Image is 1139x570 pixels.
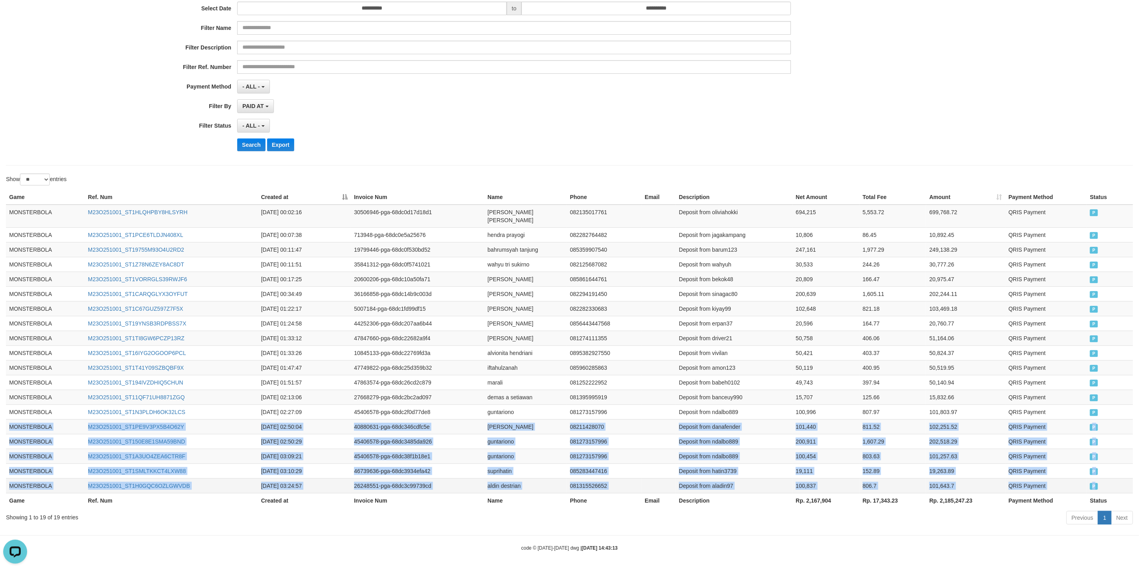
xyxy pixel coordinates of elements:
[793,345,860,360] td: 50,421
[1087,190,1133,205] th: Status
[926,360,1005,375] td: 50,519.95
[793,493,860,508] th: Rp. 2,167,904
[258,478,351,493] td: [DATE] 03:24:57
[521,545,618,551] small: code © [DATE]-[DATE] dwg |
[641,190,676,205] th: Email
[676,205,793,228] td: Deposit from oliviahokki
[484,434,567,449] td: guntariono
[676,345,793,360] td: Deposit from vivilan
[484,227,567,242] td: hendra prayogi
[926,205,1005,228] td: 699,768.72
[860,390,927,404] td: 125.66
[484,331,567,345] td: [PERSON_NAME]
[258,242,351,257] td: [DATE] 00:11:47
[676,316,793,331] td: Deposit from erpan37
[567,360,642,375] td: 085960285863
[1066,511,1098,525] a: Previous
[1005,227,1087,242] td: QRIS Payment
[567,493,642,508] th: Phone
[258,463,351,478] td: [DATE] 03:10:29
[6,331,85,345] td: MONSTERBOLA
[237,138,266,151] button: Search
[567,478,642,493] td: 081315526652
[567,227,642,242] td: 082282764482
[1090,483,1098,490] span: PAID
[258,360,351,375] td: [DATE] 01:47:47
[88,232,183,238] a: M23O251001_ST1PCE6TLDJN408XL
[1005,272,1087,286] td: QRIS Payment
[793,331,860,345] td: 50,758
[6,478,85,493] td: MONSTERBOLA
[237,119,270,132] button: - ALL -
[1090,468,1098,475] span: PAID
[926,404,1005,419] td: 101,803.97
[88,261,184,268] a: M23O251001_ST1Z78N6ZEY8AC8DT
[860,360,927,375] td: 400.95
[258,419,351,434] td: [DATE] 02:50:04
[567,463,642,478] td: 085283447416
[88,424,184,430] a: M23O251001_ST1PE9V3PX5B4O62Y
[926,331,1005,345] td: 51,164.06
[484,478,567,493] td: aldin destrian
[1090,454,1098,460] span: PAID
[926,301,1005,316] td: 103,469.18
[926,257,1005,272] td: 30,777.26
[484,345,567,360] td: alvionita hendriani
[484,419,567,434] td: [PERSON_NAME]
[860,190,927,205] th: Total Fee
[793,449,860,463] td: 100,454
[567,331,642,345] td: 081274111355
[567,434,642,449] td: 081273157996
[926,463,1005,478] td: 19,263.89
[793,190,860,205] th: Net Amount
[258,404,351,419] td: [DATE] 02:27:09
[926,190,1005,205] th: Amount: activate to sort column ascending
[88,409,185,415] a: M23O251001_ST1N3PLDH6OK32LCS
[1090,232,1098,239] span: PAID
[1005,286,1087,301] td: QRIS Payment
[793,272,860,286] td: 20,809
[6,434,85,449] td: MONSTERBOLA
[484,242,567,257] td: bahrumsyah tanjung
[567,390,642,404] td: 081395995919
[582,545,618,551] strong: [DATE] 14:43:13
[676,286,793,301] td: Deposit from sinagac80
[484,360,567,375] td: iftahulzanah
[88,247,184,253] a: M23O251001_ST19755M93O4U2RD2
[926,375,1005,390] td: 50,140.94
[258,205,351,228] td: [DATE] 00:02:16
[258,190,351,205] th: Created at: activate to sort column descending
[1005,316,1087,331] td: QRIS Payment
[6,190,85,205] th: Game
[484,286,567,301] td: [PERSON_NAME]
[926,493,1005,508] th: Rp. 2,185,247.23
[567,190,642,205] th: Phone
[1090,394,1098,401] span: PAID
[567,205,642,228] td: 082135017761
[3,3,27,27] button: Open LiveChat chat widget
[237,99,273,113] button: PAID AT
[351,360,484,375] td: 47749822-pga-68dc25d359b32
[567,242,642,257] td: 085359907540
[237,80,270,93] button: - ALL -
[258,390,351,404] td: [DATE] 02:13:06
[242,103,264,109] span: PAID AT
[676,190,793,205] th: Description
[676,493,793,508] th: Description
[258,493,351,508] th: Created at
[6,360,85,375] td: MONSTERBOLA
[793,390,860,404] td: 15,707
[351,316,484,331] td: 44252306-pga-68dc207aa6b44
[1005,434,1087,449] td: QRIS Payment
[676,242,793,257] td: Deposit from barum123
[6,463,85,478] td: MONSTERBOLA
[6,419,85,434] td: MONSTERBOLA
[1090,409,1098,416] span: PAID
[676,375,793,390] td: Deposit from babeh0102
[351,190,484,205] th: Invoice Num
[860,331,927,345] td: 406.06
[258,375,351,390] td: [DATE] 01:51:57
[860,434,927,449] td: 1,607.29
[641,493,676,508] th: Email
[1005,257,1087,272] td: QRIS Payment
